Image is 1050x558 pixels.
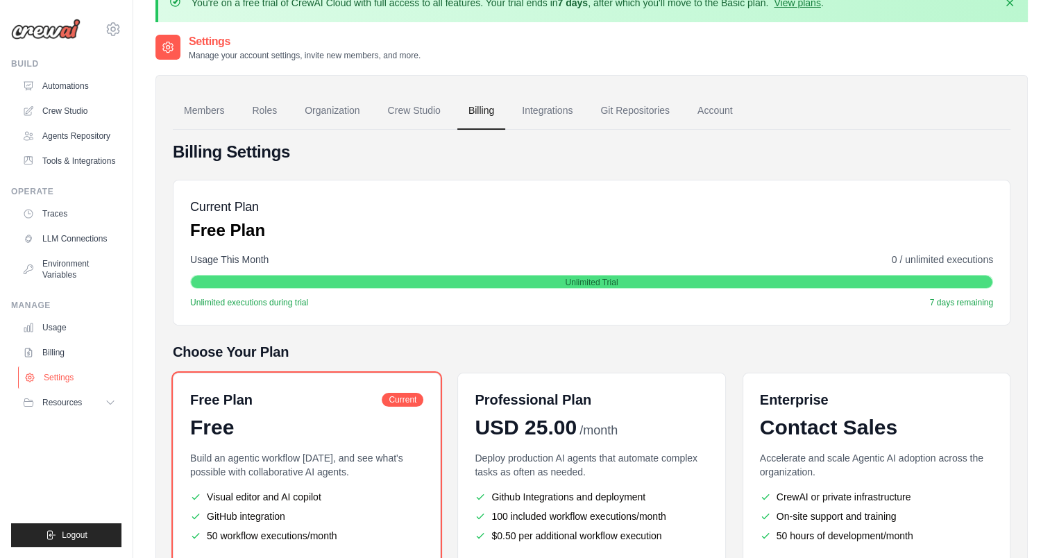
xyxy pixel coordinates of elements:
[17,203,121,225] a: Traces
[475,451,708,479] p: Deploy production AI agents that automate complex tasks as often as needed.
[189,33,421,50] h2: Settings
[17,125,121,147] a: Agents Repository
[17,341,121,364] a: Billing
[457,92,505,130] a: Billing
[62,530,87,541] span: Logout
[17,100,121,122] a: Crew Studio
[382,393,423,407] span: Current
[930,297,993,308] span: 7 days remaining
[190,529,423,543] li: 50 workflow executions/month
[579,421,618,440] span: /month
[190,490,423,504] li: Visual editor and AI copilot
[17,253,121,286] a: Environment Variables
[190,297,308,308] span: Unlimited executions during trial
[760,390,993,409] h6: Enterprise
[17,75,121,97] a: Automations
[241,92,288,130] a: Roles
[475,390,591,409] h6: Professional Plan
[511,92,584,130] a: Integrations
[190,197,265,217] h5: Current Plan
[173,92,235,130] a: Members
[760,490,993,504] li: CrewAI or private infrastructure
[190,390,253,409] h6: Free Plan
[190,415,423,440] div: Free
[17,391,121,414] button: Resources
[589,92,681,130] a: Git Repositories
[760,415,993,440] div: Contact Sales
[377,92,452,130] a: Crew Studio
[565,277,618,288] span: Unlimited Trial
[294,92,371,130] a: Organization
[11,19,81,40] img: Logo
[686,92,744,130] a: Account
[892,253,993,267] span: 0 / unlimited executions
[475,415,577,440] span: USD 25.00
[173,141,1010,163] h4: Billing Settings
[42,397,82,408] span: Resources
[190,451,423,479] p: Build an agentic workflow [DATE], and see what's possible with collaborative AI agents.
[18,366,123,389] a: Settings
[173,342,1010,362] h5: Choose Your Plan
[17,150,121,172] a: Tools & Integrations
[760,529,993,543] li: 50 hours of development/month
[11,58,121,69] div: Build
[11,300,121,311] div: Manage
[475,490,708,504] li: Github Integrations and deployment
[17,228,121,250] a: LLM Connections
[190,253,269,267] span: Usage This Month
[11,523,121,547] button: Logout
[475,529,708,543] li: $0.50 per additional workflow execution
[11,186,121,197] div: Operate
[760,509,993,523] li: On-site support and training
[190,509,423,523] li: GitHub integration
[760,451,993,479] p: Accelerate and scale Agentic AI adoption across the organization.
[475,509,708,523] li: 100 included workflow executions/month
[190,219,265,242] p: Free Plan
[189,50,421,61] p: Manage your account settings, invite new members, and more.
[17,316,121,339] a: Usage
